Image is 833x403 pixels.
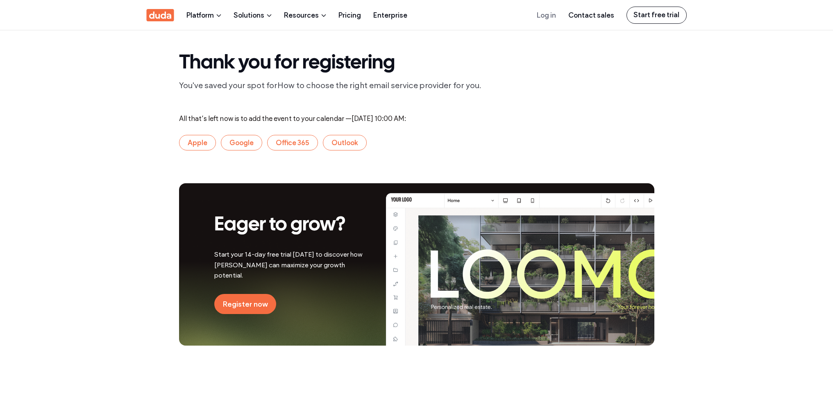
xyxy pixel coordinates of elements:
span: You've saved your spot for [179,80,277,90]
span: 10:00 AM [375,114,404,123]
span: [DATE] [352,114,373,123]
span: Thank you for registering [179,54,395,73]
a: Start free trial [626,7,687,24]
a: Log in [537,0,556,30]
span: Start your 14-day free trial [DATE] to discover how [PERSON_NAME] can maximize your growth potent... [214,250,363,279]
a: Contact sales [568,0,614,30]
button: Outlook [323,135,367,150]
button: Office 365 [267,135,318,150]
button: Google [221,135,262,150]
span: . [479,80,481,90]
span: Register now [222,300,268,309]
span: Eager to grow? [214,216,346,235]
div: All that’s left now is to add the event to your calendar — : [179,114,654,123]
button: Apple [179,135,216,150]
a: Register now [214,294,276,314]
span: How to choose the right email service provider for you [277,80,479,90]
